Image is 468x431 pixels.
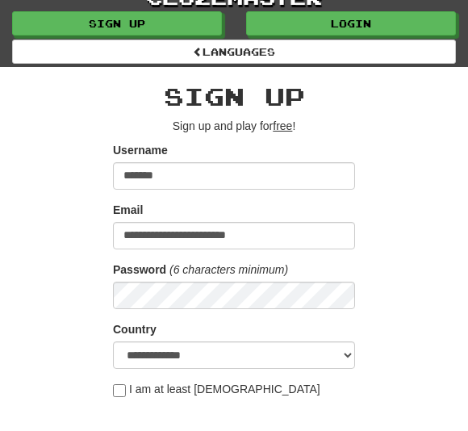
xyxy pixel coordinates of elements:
[12,40,456,64] a: Languages
[113,381,320,397] label: I am at least [DEMOGRAPHIC_DATA]
[113,142,168,158] label: Username
[169,263,288,276] em: (6 characters minimum)
[113,118,355,134] p: Sign up and play for !
[113,384,126,397] input: I am at least [DEMOGRAPHIC_DATA]
[113,83,355,110] h2: Sign up
[113,202,143,218] label: Email
[113,262,166,278] label: Password
[246,11,456,36] a: Login
[113,321,157,337] label: Country
[273,119,292,132] u: free
[12,11,222,36] a: Sign up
